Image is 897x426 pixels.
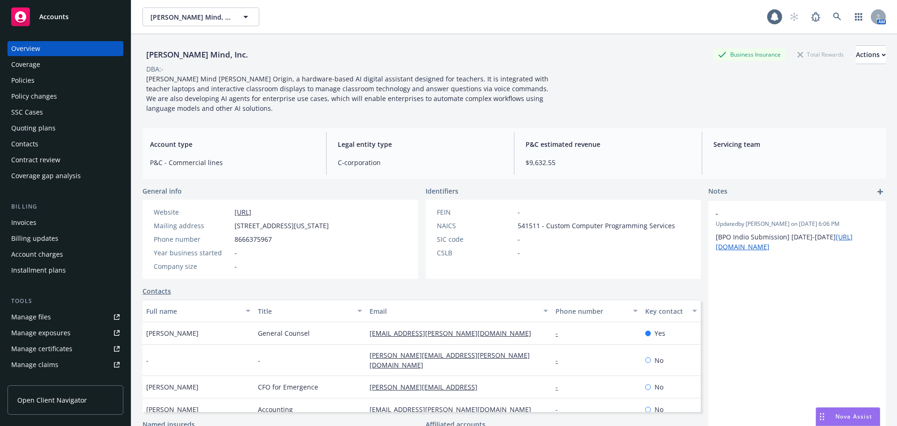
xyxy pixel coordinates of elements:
[146,306,240,316] div: Full name
[370,306,538,316] div: Email
[338,158,503,167] span: C-corporation
[806,7,825,26] a: Report a Bug
[154,261,231,271] div: Company size
[370,383,485,391] a: [PERSON_NAME][EMAIL_ADDRESS]
[7,41,123,56] a: Overview
[146,382,199,392] span: [PERSON_NAME]
[552,300,641,322] button: Phone number
[11,341,72,356] div: Manage certificates
[146,64,164,74] div: DBA: -
[7,325,123,340] a: Manage exposures
[856,46,886,64] div: Actions
[555,383,565,391] a: -
[7,247,123,262] a: Account charges
[437,234,514,244] div: SIC code
[235,234,272,244] span: 8666375967
[142,300,254,322] button: Full name
[518,207,520,217] span: -
[793,49,848,60] div: Total Rewards
[235,261,237,271] span: -
[142,286,171,296] a: Contacts
[713,139,878,149] span: Servicing team
[258,404,293,414] span: Accounting
[370,405,539,414] a: [EMAIL_ADDRESS][PERSON_NAME][DOMAIN_NAME]
[150,158,315,167] span: P&C - Commercial lines
[146,74,550,113] span: [PERSON_NAME] Mind [PERSON_NAME] Origin, a hardware-based AI digital assistant designed for teach...
[7,4,123,30] a: Accounts
[518,221,675,231] span: 541511 - Custom Computer Programming Services
[11,89,57,104] div: Policy changes
[154,248,231,258] div: Year business started
[254,300,366,322] button: Title
[258,382,318,392] span: CFO for Emergence
[816,407,880,426] button: Nova Assist
[816,408,828,426] div: Drag to move
[142,49,252,61] div: [PERSON_NAME] Mind, Inc.
[7,105,123,120] a: SSC Cases
[11,310,51,325] div: Manage files
[142,7,259,26] button: [PERSON_NAME] Mind, Inc.
[526,139,691,149] span: P&C estimated revenue
[11,263,66,278] div: Installment plans
[835,412,872,420] span: Nova Assist
[641,300,701,322] button: Key contact
[150,12,231,22] span: [PERSON_NAME] Mind, Inc.
[437,221,514,231] div: NAICS
[370,351,530,369] a: [PERSON_NAME][EMAIL_ADDRESS][PERSON_NAME][DOMAIN_NAME]
[154,207,231,217] div: Website
[17,395,87,405] span: Open Client Navigator
[7,152,123,167] a: Contract review
[555,306,627,316] div: Phone number
[370,329,539,338] a: [EMAIL_ADDRESS][PERSON_NAME][DOMAIN_NAME]
[655,328,665,338] span: Yes
[7,373,123,388] a: Manage BORs
[713,49,785,60] div: Business Insurance
[437,207,514,217] div: FEIN
[518,234,520,244] span: -
[426,186,458,196] span: Identifiers
[11,357,58,372] div: Manage claims
[716,232,878,252] p: [BPO Indio Submission] [DATE]-[DATE]
[11,121,56,136] div: Quoting plans
[555,356,565,365] a: -
[716,209,854,218] span: -
[142,186,182,196] span: General info
[7,121,123,136] a: Quoting plans
[655,382,663,392] span: No
[7,263,123,278] a: Installment plans
[828,7,847,26] a: Search
[366,300,552,322] button: Email
[518,248,520,258] span: -
[785,7,804,26] a: Start snowing
[146,404,199,414] span: [PERSON_NAME]
[7,310,123,325] a: Manage files
[338,139,503,149] span: Legal entity type
[11,57,40,72] div: Coverage
[258,328,310,338] span: General Counsel
[258,306,352,316] div: Title
[11,247,63,262] div: Account charges
[856,45,886,64] button: Actions
[11,168,81,183] div: Coverage gap analysis
[875,186,886,197] a: add
[235,221,329,231] span: [STREET_ADDRESS][US_STATE]
[39,13,69,21] span: Accounts
[11,105,43,120] div: SSC Cases
[7,168,123,183] a: Coverage gap analysis
[526,158,691,167] span: $9,632.55
[708,186,727,197] span: Notes
[11,137,38,152] div: Contacts
[849,7,868,26] a: Switch app
[645,306,687,316] div: Key contact
[11,152,60,167] div: Contract review
[235,248,237,258] span: -
[555,329,565,338] a: -
[437,248,514,258] div: CSLB
[11,373,55,388] div: Manage BORs
[7,202,123,211] div: Billing
[11,215,36,230] div: Invoices
[7,296,123,306] div: Tools
[235,208,251,217] a: [URL]
[7,215,123,230] a: Invoices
